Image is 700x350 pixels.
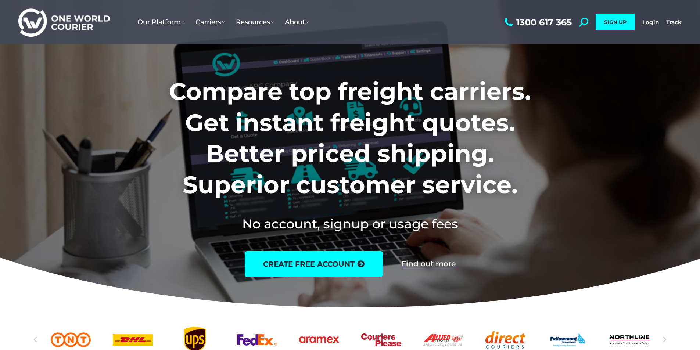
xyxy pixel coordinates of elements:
a: Find out more [401,260,456,268]
h1: Compare top freight carriers. Get instant freight quotes. Better priced shipping. Superior custom... [121,76,579,200]
a: Resources [230,11,279,33]
a: Track [666,19,682,26]
a: 1300 617 365 [503,18,572,27]
a: Our Platform [132,11,190,33]
span: About [285,18,309,26]
span: SIGN UP [604,19,627,25]
span: Carriers [195,18,225,26]
img: One World Courier [18,7,110,37]
a: SIGN UP [596,14,635,30]
span: Resources [236,18,274,26]
a: Carriers [190,11,230,33]
h2: No account, signup or usage fees [121,215,579,233]
a: About [279,11,314,33]
a: create free account [245,251,383,277]
a: Login [642,19,659,26]
span: Our Platform [137,18,184,26]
